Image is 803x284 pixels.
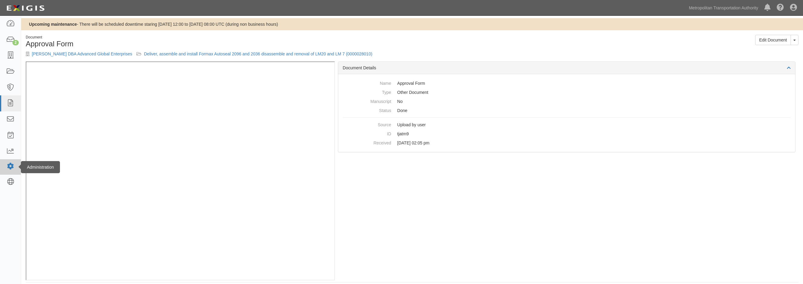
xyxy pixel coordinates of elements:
[338,62,795,74] div: Document Details
[12,40,19,45] div: 2
[343,79,791,88] dd: Approval Form
[686,2,761,14] a: Metropolitan Transportation Authority
[343,120,391,128] dt: Source
[26,35,408,40] div: Document
[343,120,791,129] dd: Upload by user
[343,106,391,114] dt: Status
[343,97,791,106] dd: No
[343,129,791,138] dd: tjatm9
[343,88,391,95] dt: Type
[5,3,46,14] img: logo-5460c22ac91f19d4615b14bd174203de0afe785f0fc80cf4dbbc73dc1793850b.png
[32,51,132,56] a: [PERSON_NAME] DBA Advanced Global Enterprises
[777,4,784,12] i: Help Center - Complianz
[21,21,803,27] div: - There will be scheduled downtime staring [DATE] 12:00 to [DATE] 08:00 UTC (during non business ...
[144,51,372,56] a: Deliver, assemble and install Formax Autoseal 2096 and 2036 disassemble and removal of LM20 and L...
[26,40,408,48] h1: Approval Form
[343,129,391,137] dt: ID
[343,138,791,147] dd: [DATE] 02:05 pm
[343,88,791,97] dd: Other Document
[343,97,391,104] dt: Manuscript
[755,35,791,45] a: Edit Document
[29,22,77,27] b: Upcoming maintenance
[343,79,391,86] dt: Name
[343,138,391,146] dt: Received
[343,106,791,115] dd: Done
[21,161,60,173] div: Administration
